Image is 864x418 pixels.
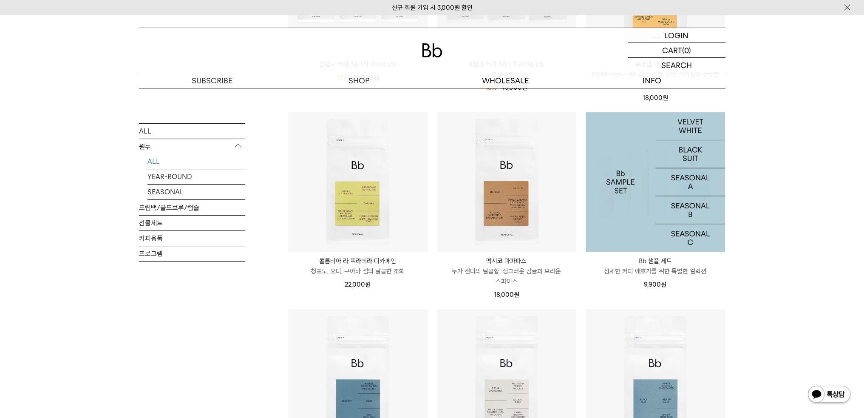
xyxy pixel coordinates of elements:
p: 청포도, 오디, 구아바 잼의 달콤한 조화 [288,266,428,276]
p: INFO [579,73,725,88]
p: Bb 샘플 세트 [586,256,725,266]
p: 섬세한 커피 애호가를 위한 특별한 컬렉션 [586,266,725,276]
a: CART (0) [628,43,725,58]
a: YEAR-ROUND [147,169,245,184]
a: SUBSCRIBE [139,73,286,88]
a: 신규 회원 가입 시 3,000원 할인 [392,4,473,11]
span: 18,000 [643,94,668,102]
a: SEASONAL [147,185,245,199]
a: 선물세트 [139,216,245,230]
a: 콜롬비아 라 프라데라 디카페인 청포도, 오디, 구아바 잼의 달콤한 조화 [288,256,428,276]
a: Bb 샘플 세트 섬세한 커피 애호가를 위한 특별한 컬렉션 [586,256,725,276]
p: 누가 캔디의 달콤함, 싱그러운 감귤과 브라운 스파이스 [437,266,576,287]
a: Bb 샘플 세트 [586,112,725,252]
p: 콜롬비아 라 프라데라 디카페인 [288,256,428,266]
p: 원두 [139,139,245,154]
p: CART [662,43,682,57]
a: ALL [139,124,245,139]
img: 멕시코 마파파스 [437,112,576,252]
img: 1000000330_add2_017.jpg [586,112,725,252]
p: LOGIN [664,28,688,43]
a: SHOP [286,73,432,88]
span: 원 [661,281,666,288]
img: 로고 [422,43,442,57]
a: ALL [147,154,245,169]
p: (0) [682,43,691,57]
span: 원 [663,94,668,102]
a: 드립백/콜드브루/캡슐 [139,200,245,215]
span: 22,000 [345,281,371,288]
p: 멕시코 마파파스 [437,256,576,266]
img: 카카오톡 채널 1:1 채팅 버튼 [807,385,851,405]
span: 49,000 [501,84,527,91]
span: 9,900 [644,281,666,288]
img: 콜롬비아 라 프라데라 디카페인 [288,112,428,252]
a: 커피용품 [139,231,245,246]
a: 멕시코 마파파스 누가 캔디의 달콤함, 싱그러운 감귤과 브라운 스파이스 [437,256,576,287]
a: 프로그램 [139,246,245,261]
span: 원 [522,84,527,91]
span: 원 [514,291,519,299]
p: WHOLESALE [432,73,579,88]
p: SEARCH [661,58,692,73]
a: LOGIN [628,28,725,43]
span: 원 [365,281,371,288]
span: 18,000 [494,291,519,299]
